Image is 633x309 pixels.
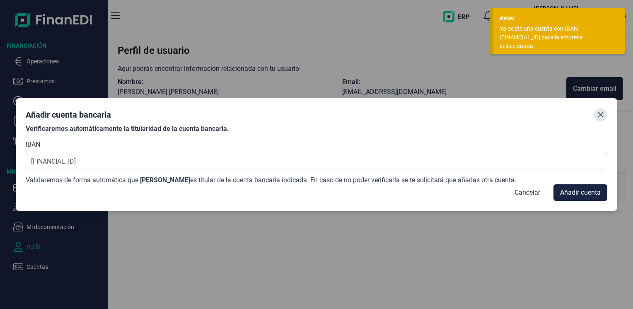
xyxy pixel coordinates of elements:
[26,176,607,184] div: Validaremos de forma automática que es titular de la cuenta bancaria indicada. En caso de no pode...
[26,125,607,133] div: Verificaremos automáticamente la titularidad de la cuenta bancaria.
[515,188,540,198] span: Cancelar
[26,109,111,121] div: Añadir cuenta bancaria
[553,184,607,201] button: Añadir cuenta
[26,140,40,150] label: IBAN
[594,108,607,121] button: Close
[26,153,607,169] input: Introduce el IBAN
[560,188,601,198] span: Añadir cuenta
[140,176,190,184] span: [PERSON_NAME]
[500,24,612,51] div: Ya existe una cuenta con IBAN [FINANCIAL_ID] para la empresa seleccionada.
[500,14,619,22] div: Aviso
[508,184,547,201] button: Cancelar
